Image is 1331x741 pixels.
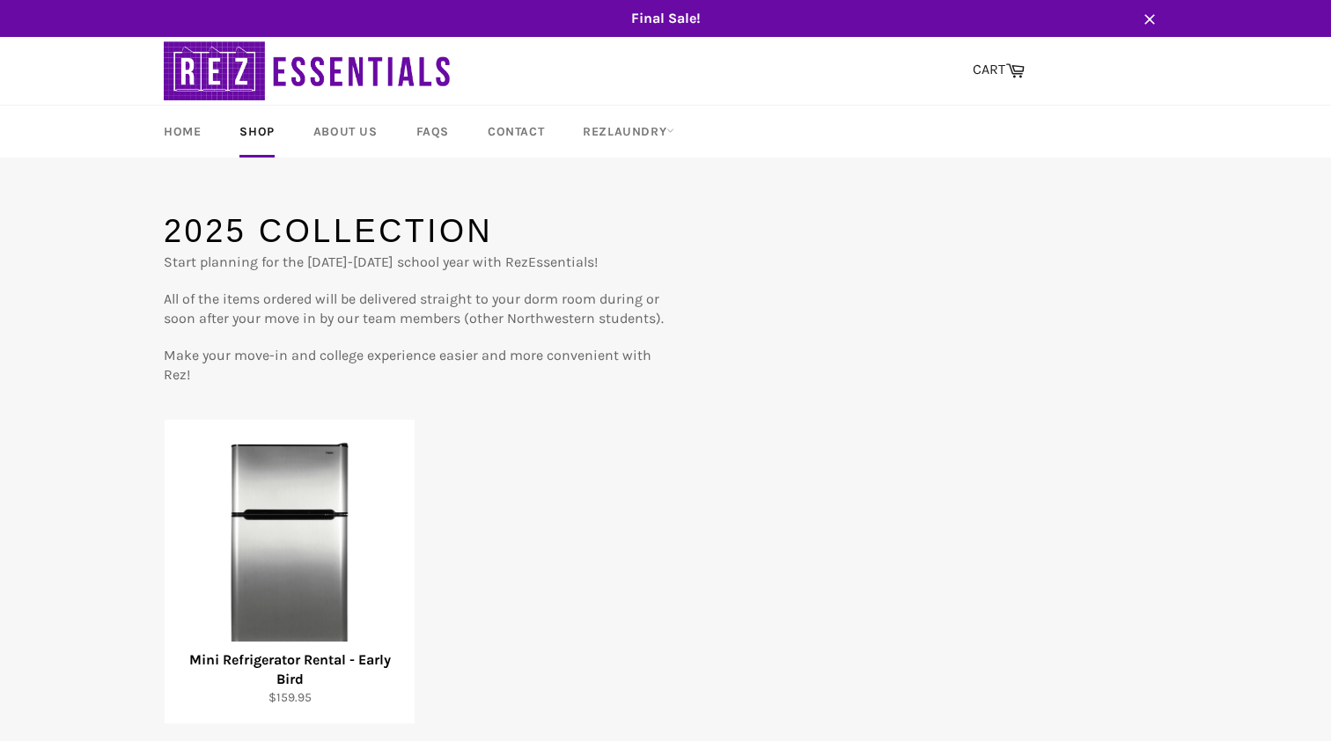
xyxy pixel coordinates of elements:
a: Shop [222,106,291,158]
div: Mini Refrigerator Rental - Early Bird [176,650,404,689]
img: Mini Refrigerator Rental - Early Bird [187,443,393,649]
a: RezLaundry [565,106,692,158]
p: Make your move-in and college experience easier and more convenient with Rez! [164,346,665,385]
a: Home [146,106,218,158]
a: Mini Refrigerator Rental - Early Bird Mini Refrigerator Rental - Early Bird $159.95 [164,420,415,724]
a: FAQs [399,106,467,158]
a: Contact [470,106,562,158]
a: About Us [296,106,395,158]
a: CART [964,52,1033,89]
p: All of the items ordered will be delivered straight to your dorm room during or soon after your m... [164,290,665,328]
div: $159.95 [176,689,404,706]
img: RezEssentials [164,37,454,105]
h1: 2025 Collection [164,209,665,253]
span: Final Sale! [146,9,1185,28]
p: Start planning for the [DATE]-[DATE] school year with RezEssentials! [164,253,665,272]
